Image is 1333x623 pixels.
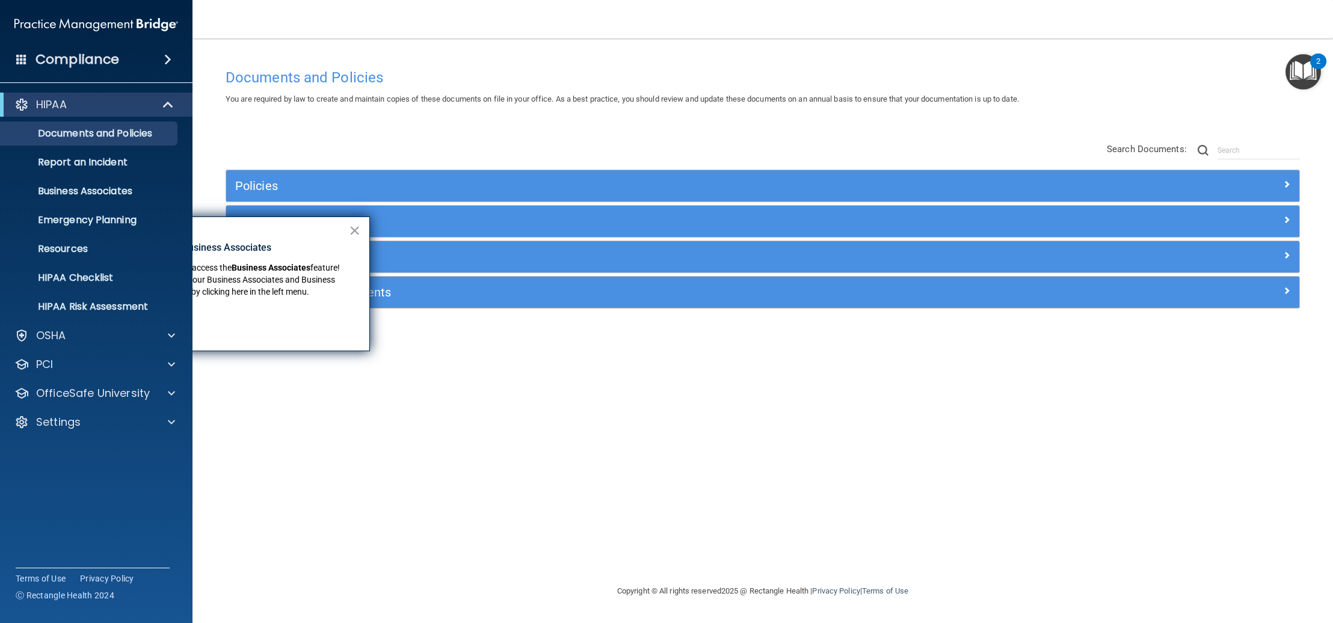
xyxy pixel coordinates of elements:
div: 2 [1316,61,1320,77]
button: Close [349,221,360,240]
a: Terms of Use [16,572,66,585]
h5: Policies [235,179,1022,192]
p: OfficeSafe University [36,386,150,400]
p: HIPAA [36,97,67,112]
p: HIPAA Checklist [8,272,172,284]
h4: Compliance [35,51,119,68]
input: Search [1218,141,1300,159]
p: Documents and Policies [8,127,172,140]
a: Privacy Policy [80,572,134,585]
h5: Privacy Documents [235,215,1022,228]
span: feature! You can now manage your Business Associates and Business Associate Agreements by clickin... [106,263,342,296]
p: Emergency Planning [8,214,172,226]
p: Business Associates [8,185,172,197]
p: OSHA [36,328,66,343]
strong: Business Associates [232,263,310,272]
span: Search Documents: [1107,144,1187,155]
p: New Location for Business Associates [106,241,348,254]
span: Ⓒ Rectangle Health 2024 [16,589,114,601]
p: PCI [36,357,53,372]
h5: Employee Acknowledgments [235,286,1022,299]
a: Terms of Use [862,586,908,595]
h4: Documents and Policies [226,70,1300,85]
p: Resources [8,243,172,255]
img: ic-search.3b580494.png [1198,145,1208,156]
img: PMB logo [14,13,178,37]
p: Settings [36,415,81,429]
h5: Practice Forms and Logs [235,250,1022,263]
p: HIPAA Risk Assessment [8,301,172,313]
a: Privacy Policy [812,586,860,595]
div: Copyright © All rights reserved 2025 @ Rectangle Health | | [543,572,982,610]
span: You are required by law to create and maintain copies of these documents on file in your office. ... [226,94,1019,103]
p: Report an Incident [8,156,172,168]
button: Open Resource Center, 2 new notifications [1285,54,1321,90]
